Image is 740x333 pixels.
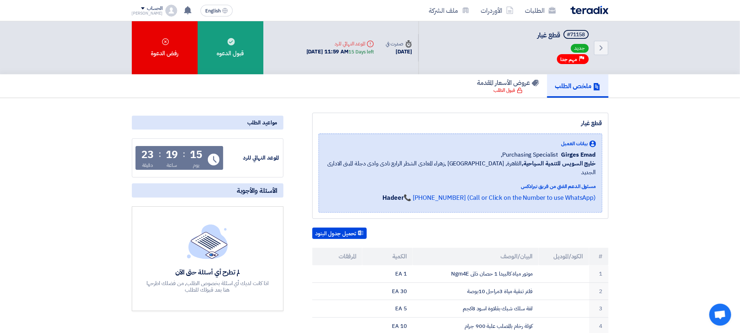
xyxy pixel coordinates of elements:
[362,248,413,265] th: الكمية
[348,48,374,56] div: 15 Days left
[225,154,279,162] div: الموعد النهائي للرد
[589,300,609,318] td: 3
[306,40,374,48] div: الموعد النهائي للرد
[561,150,596,159] span: Girges Emad
[159,147,161,161] div: :
[413,300,539,318] td: لفة سلك شبك بقلاوة اسود 8كجم
[589,265,609,283] td: 1
[141,150,154,160] div: 23
[318,119,602,128] div: قطع غيار
[423,2,475,19] a: ملف الشركة
[382,193,404,202] strong: Hadeer
[325,183,596,190] div: مسئول الدعم الفني من فريق تيرادكس
[147,5,163,12] div: الحساب
[477,78,539,87] h5: عروض الأسعار المقدمة
[183,147,185,161] div: :
[561,56,577,63] span: مهم جدا
[362,265,413,283] td: 1 EA
[165,5,177,16] img: profile_test.png
[187,224,228,259] img: empty_state_list.svg
[571,44,589,53] span: جديد
[386,40,412,48] div: صدرت في
[167,161,177,169] div: ساعة
[237,186,278,195] span: الأسئلة والأجوبة
[132,21,198,74] div: رفض الدعوة
[166,150,178,160] div: 19
[362,283,413,300] td: 30 EA
[404,193,596,202] a: 📞 [PHONE_NUMBER] (Call or Click on the Number to use WhatsApp)
[475,2,519,19] a: الأوردرات
[522,159,596,168] b: خليج السويس للتنمية السياحية,
[589,248,609,265] th: #
[312,248,363,265] th: المرفقات
[198,21,263,74] div: قبول الدعوه
[205,8,221,14] span: English
[145,268,270,276] div: لم تطرح أي أسئلة حتى الآن
[386,48,412,56] div: [DATE]
[145,280,270,293] div: اذا كانت لديك أي اسئلة بخصوص الطلب, من فضلك اطرحها هنا بعد قبولك للطلب
[571,6,609,14] img: Teradix logo
[501,150,558,159] span: Purchasing Specialist,
[413,248,539,265] th: البيان/الوصف
[132,11,163,15] div: [PERSON_NAME]
[201,5,233,16] button: English
[362,300,413,318] td: 5 EA
[709,304,731,326] a: Open chat
[413,265,539,283] td: موتور مياة كالبيدا 1 حصان ذاتى Ngm4E
[306,48,374,56] div: [DATE] 11:59 AM
[539,248,589,265] th: الكود/الموديل
[312,228,367,239] button: تحميل جدول البنود
[142,161,153,169] div: دقيقة
[519,2,562,19] a: الطلبات
[547,74,609,98] a: ملخص الطلب
[567,32,585,37] div: #71158
[494,87,523,94] div: قبول الطلب
[538,30,590,40] h5: قطع غيار
[589,283,609,300] td: 2
[132,116,283,130] div: مواعيد الطلب
[469,74,547,98] a: عروض الأسعار المقدمة قبول الطلب
[413,283,539,300] td: فلتر تنقية مياة 3مراحل 10بوصة
[555,82,600,90] h5: ملخص الطلب
[538,30,561,40] span: قطع غيار
[325,159,596,177] span: القاهرة, [GEOGRAPHIC_DATA] ,زهراء المعادى الشطر الرابع نادى وادى دجلة المبنى الادارى الجديد
[561,140,588,147] span: بيانات العميل
[190,150,202,160] div: 15
[193,161,200,169] div: يوم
